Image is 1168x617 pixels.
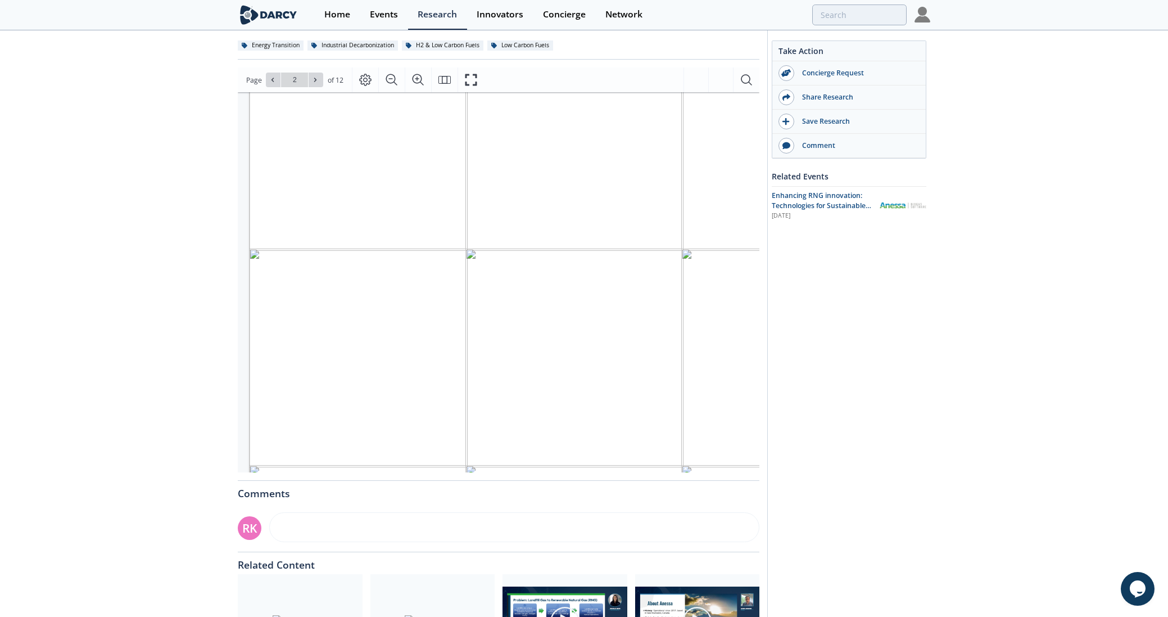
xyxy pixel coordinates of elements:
[238,516,261,540] div: RK
[772,166,926,186] div: Related Events
[794,116,920,127] div: Save Research
[307,40,398,51] div: Industrial Decarbonization
[812,4,907,25] input: Advanced Search
[1121,572,1157,606] iframe: chat widget
[794,141,920,151] div: Comment
[772,45,926,61] div: Take Action
[794,68,920,78] div: Concierge Request
[238,552,759,570] div: Related Content
[543,10,586,19] div: Concierge
[487,40,553,51] div: Low Carbon Fuels
[370,10,398,19] div: Events
[418,10,457,19] div: Research
[402,40,483,51] div: H2 & Low Carbon Fuels
[772,211,871,220] div: [DATE]
[324,10,350,19] div: Home
[915,7,930,22] img: Profile
[879,202,926,209] img: Anessa
[772,191,926,220] a: Enhancing RNG innovation: Technologies for Sustainable Energy [DATE] Anessa
[238,5,299,25] img: logo-wide.svg
[605,10,642,19] div: Network
[477,10,523,19] div: Innovators
[238,481,759,499] div: Comments
[772,191,871,221] span: Enhancing RNG innovation: Technologies for Sustainable Energy
[794,92,920,102] div: Share Research
[238,40,304,51] div: Energy Transition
